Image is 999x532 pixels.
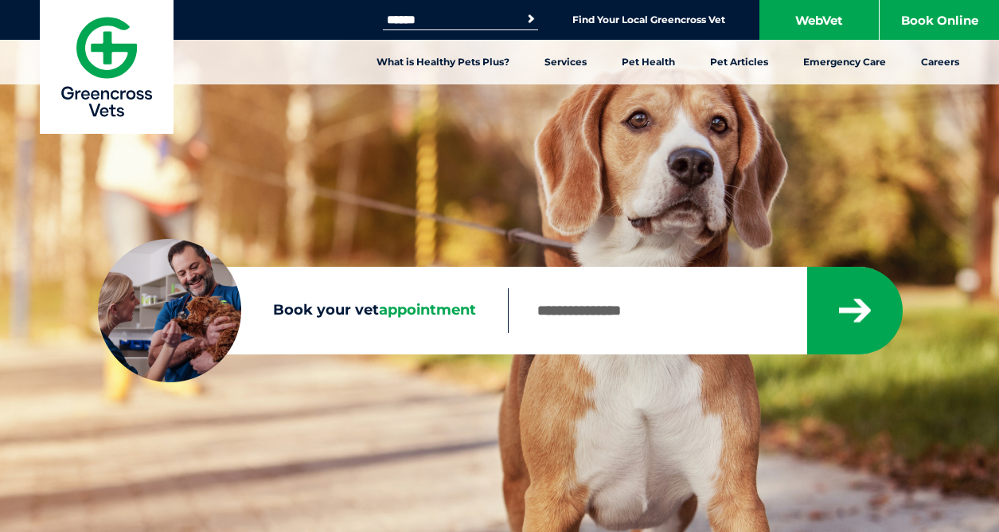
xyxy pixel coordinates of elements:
[693,40,786,84] a: Pet Articles
[527,40,604,84] a: Services
[359,40,527,84] a: What is Healthy Pets Plus?
[604,40,693,84] a: Pet Health
[903,40,977,84] a: Careers
[98,299,508,323] label: Book your vet
[523,11,539,27] button: Search
[572,14,725,26] a: Find Your Local Greencross Vet
[786,40,903,84] a: Emergency Care
[379,301,476,319] span: appointment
